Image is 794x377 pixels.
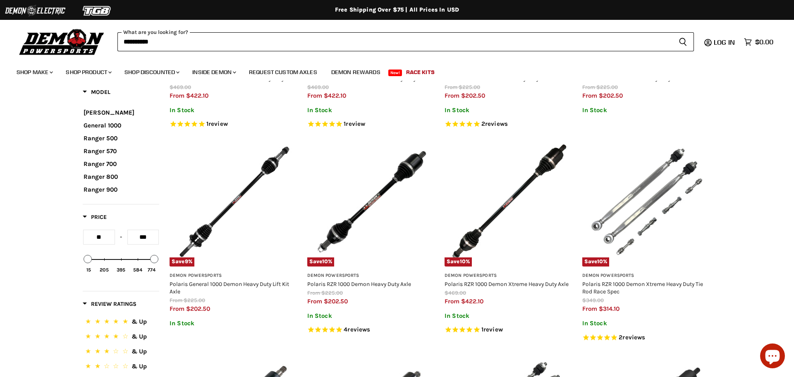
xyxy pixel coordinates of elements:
[755,38,773,46] span: $0.00
[83,300,136,310] button: Filter by Review Ratings
[740,36,777,48] a: $0.00
[582,257,610,267] span: Save %
[445,273,574,279] h3: Demon Powersports
[117,267,125,273] div: 395
[582,137,712,267] a: Polaris RZR 1000 Demon Xtreme Heavy Duty Tie Rod Race SpecSave10%
[460,258,466,264] span: 10
[170,92,184,99] span: from
[170,137,299,267] a: Polaris General 1000 Demon Heavy Duty Lift Kit AxleSave9%
[307,120,437,129] span: Rated 5.0 out of 5 stars 1 reviews
[596,84,618,90] span: $225.00
[599,305,619,312] span: $314.10
[132,318,147,325] span: & Up
[599,92,623,99] span: $202.50
[117,32,694,51] form: Product
[346,120,365,127] span: review
[186,64,241,81] a: Inside Demon
[324,298,348,305] span: $202.50
[485,120,508,127] span: reviews
[461,298,483,305] span: $422.10
[10,64,58,81] a: Shop Make
[170,320,299,327] p: In Stock
[307,312,437,319] p: In Stock
[672,32,694,51] button: Search
[84,160,117,168] span: Ranger 700
[117,32,672,51] input: When autocomplete results are available use up and down arrows to review and enter to select
[170,281,289,295] a: Polaris General 1000 Demon Heavy Duty Lift Kit Axle
[4,3,66,19] img: Demon Electric Logo 2
[758,343,787,370] inbox-online-store-chat: Shopify online store chat
[206,120,228,127] span: 1 reviews
[483,326,503,334] span: review
[83,214,107,221] span: Price
[582,281,703,295] a: Polaris RZR 1000 Demon Xtreme Heavy Duty Tie Rod Race Spec
[619,334,645,341] span: 2 reviews
[445,120,574,129] span: Rated 5.0 out of 5 stars 2 reviews
[445,107,574,114] p: In Stock
[83,88,110,98] button: Filter by Model
[100,267,109,273] div: 205
[307,326,437,334] span: Rated 5.0 out of 5 stars 4 reviews
[84,186,117,193] span: Ranger 900
[243,64,323,81] a: Request Custom Axles
[60,64,117,81] a: Shop Product
[84,331,158,343] button: 4 Stars.
[185,258,188,264] span: 9
[388,70,402,76] span: New!
[622,334,645,341] span: reviews
[307,92,322,99] span: from
[714,38,735,46] span: Log in
[582,320,712,327] p: In Stock
[582,107,712,114] p: In Stock
[307,107,437,114] p: In Stock
[83,230,115,245] input: Min value
[307,273,437,279] h3: Demon Powersports
[84,173,118,180] span: Ranger 800
[307,84,329,90] span: $469.00
[150,255,158,263] div: Max value
[170,137,299,267] img: Polaris General 1000 Demon Heavy Duty Lift Kit Axle
[400,64,441,81] a: Race Kits
[321,290,343,296] span: $225.00
[344,326,370,334] span: 4 reviews
[86,267,91,273] div: 15
[597,258,603,264] span: 10
[84,109,134,116] span: [PERSON_NAME]
[445,137,574,267] img: Polaris RZR 1000 Demon Xtreme Heavy Duty Axle
[17,27,107,56] img: Demon Powersports
[170,120,299,129] span: Rated 5.0 out of 5 stars 1 reviews
[84,317,158,329] button: 5 Stars.
[445,290,466,296] span: $469.00
[132,363,147,370] span: & Up
[582,92,597,99] span: from
[347,326,370,334] span: reviews
[170,257,194,267] span: Save %
[322,258,328,264] span: 10
[445,326,574,334] span: Rated 5.0 out of 5 stars 1 reviews
[445,298,459,305] span: from
[66,3,128,19] img: TGB Logo 2
[132,348,147,355] span: & Up
[582,334,712,342] span: Rated 5.0 out of 5 stars 2 reviews
[344,120,365,127] span: 1 reviews
[461,92,485,99] span: $202.50
[170,305,184,312] span: from
[481,120,508,127] span: 2 reviews
[582,84,595,90] span: from
[170,84,191,90] span: $469.00
[83,213,107,223] button: Filter by Price
[582,137,712,267] img: Polaris RZR 1000 Demon Xtreme Heavy Duty Tie Rod Race Spec
[307,137,437,267] img: Polaris RZR 1000 Demon Heavy Duty Axle
[84,255,92,263] div: Min value
[170,297,182,303] span: from
[118,64,184,81] a: Shop Discounted
[445,137,574,267] a: Polaris RZR 1000 Demon Xtreme Heavy Duty AxleSave10%
[445,257,472,267] span: Save %
[66,6,728,14] div: Free Shipping Over $75 | All Prices In USD
[84,361,158,373] button: 2 Stars.
[582,273,712,279] h3: Demon Powersports
[307,281,411,287] a: Polaris RZR 1000 Demon Heavy Duty Axle
[208,120,228,127] span: review
[307,298,322,305] span: from
[325,64,387,81] a: Demon Rewards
